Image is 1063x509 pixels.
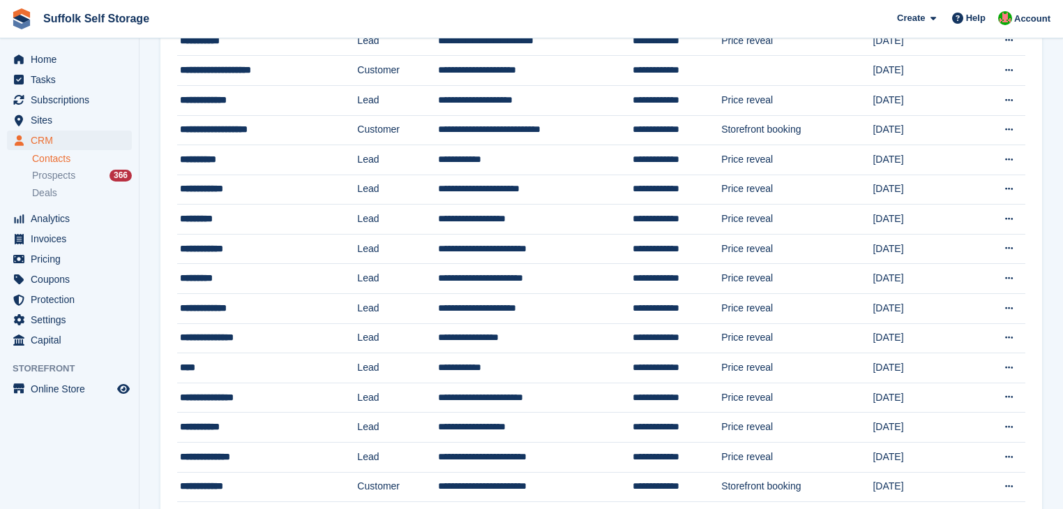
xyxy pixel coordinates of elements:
a: menu [7,379,132,399]
td: Customer [357,56,437,86]
td: Storefront booking [721,472,873,502]
td: [DATE] [873,443,970,473]
td: [DATE] [873,383,970,413]
td: [DATE] [873,264,970,294]
td: [DATE] [873,472,970,502]
a: Deals [32,186,132,200]
a: Preview store [115,381,132,397]
span: Storefront [13,362,139,376]
a: menu [7,50,132,69]
span: Invoices [31,229,114,249]
span: Home [31,50,114,69]
td: [DATE] [873,175,970,205]
span: Deals [32,186,57,200]
td: Price reveal [721,294,873,324]
a: menu [7,290,132,309]
a: menu [7,249,132,269]
a: menu [7,209,132,228]
td: Price reveal [721,205,873,235]
td: [DATE] [873,85,970,115]
td: Price reveal [721,443,873,473]
td: Lead [357,264,437,294]
td: Price reveal [721,145,873,175]
td: Lead [357,323,437,353]
span: Analytics [31,209,114,228]
td: Price reveal [721,323,873,353]
td: Lead [357,205,437,235]
span: Capital [31,330,114,350]
span: Sites [31,110,114,130]
a: Contacts [32,152,132,165]
span: Help [966,11,986,25]
img: stora-icon-8386f47178a22dfd0bd8f6a31ec36ba5ce8667c1dd55bd0f319d3a0aa187defe.svg [11,8,32,29]
span: Online Store [31,379,114,399]
td: Price reveal [721,353,873,383]
td: [DATE] [873,26,970,56]
td: Lead [357,443,437,473]
a: menu [7,330,132,350]
td: Price reveal [721,26,873,56]
span: CRM [31,131,114,150]
span: Pricing [31,249,114,269]
a: menu [7,90,132,110]
td: Lead [357,26,437,56]
a: Suffolk Self Storage [38,7,155,30]
td: [DATE] [873,294,970,324]
td: Price reveal [721,413,873,443]
td: [DATE] [873,323,970,353]
td: Lead [357,234,437,264]
a: menu [7,270,132,289]
td: [DATE] [873,413,970,443]
span: Settings [31,310,114,330]
td: Lead [357,294,437,324]
td: Lead [357,175,437,205]
a: menu [7,70,132,89]
img: David Caucutt [998,11,1012,25]
td: Customer [357,115,437,145]
td: Price reveal [721,234,873,264]
td: Price reveal [721,175,873,205]
td: Lead [357,353,437,383]
span: Prospects [32,169,75,182]
a: menu [7,310,132,330]
td: Price reveal [721,264,873,294]
td: Lead [357,145,437,175]
td: Lead [357,383,437,413]
td: [DATE] [873,205,970,235]
span: Account [1014,12,1050,26]
td: [DATE] [873,115,970,145]
td: [DATE] [873,56,970,86]
a: menu [7,131,132,150]
span: Coupons [31,270,114,289]
td: Lead [357,413,437,443]
td: Price reveal [721,85,873,115]
a: Prospects 366 [32,168,132,183]
span: Create [897,11,925,25]
td: Storefront booking [721,115,873,145]
span: Protection [31,290,114,309]
td: [DATE] [873,353,970,383]
td: [DATE] [873,145,970,175]
td: Lead [357,85,437,115]
a: menu [7,229,132,249]
td: Price reveal [721,383,873,413]
div: 366 [110,170,132,182]
td: Customer [357,472,437,502]
span: Subscriptions [31,90,114,110]
span: Tasks [31,70,114,89]
td: [DATE] [873,234,970,264]
a: menu [7,110,132,130]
